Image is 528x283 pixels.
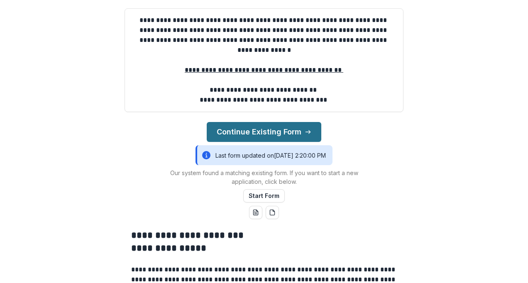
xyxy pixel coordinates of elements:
button: Start Form [243,189,285,202]
div: Last form updated on [DATE] 2:20:00 PM [196,145,332,165]
button: Continue Existing Form [207,122,321,142]
button: pdf-download [266,206,279,219]
p: Our system found a matching existing form. If you want to start a new application, click below. [160,168,368,186]
button: word-download [249,206,262,219]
